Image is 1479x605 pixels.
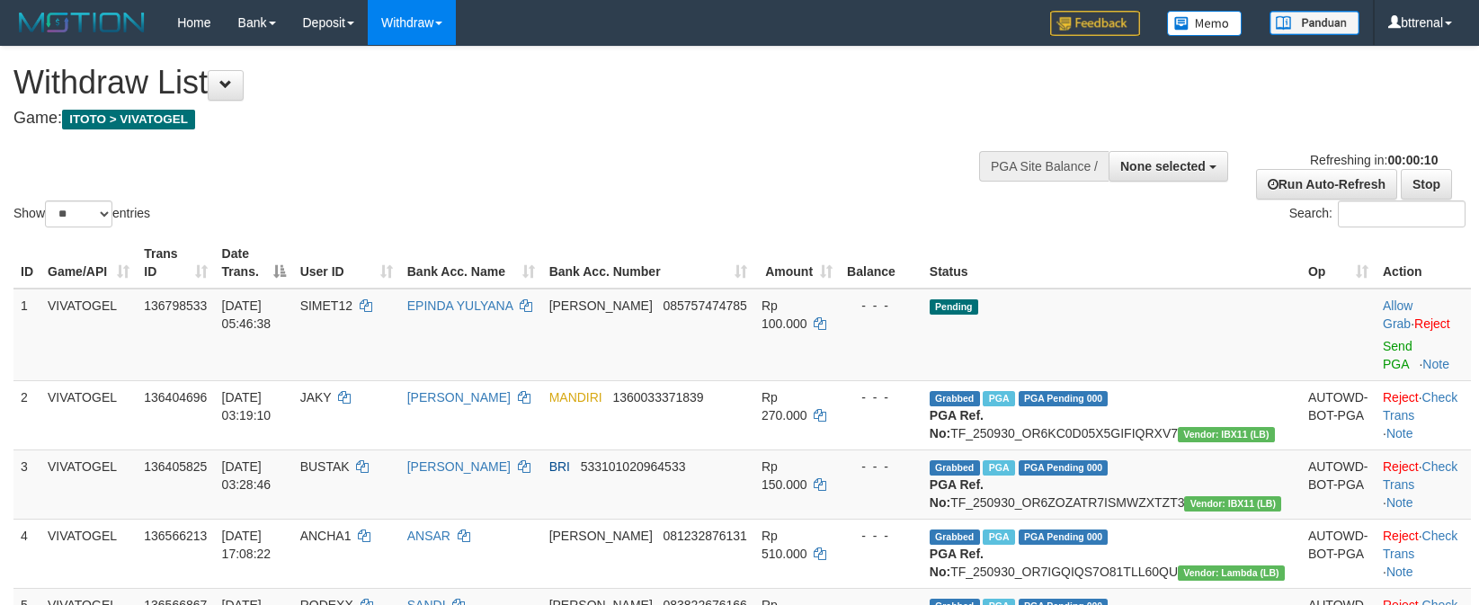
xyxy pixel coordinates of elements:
[40,519,137,588] td: VIVATOGEL
[300,529,352,543] span: ANCHA1
[549,459,570,474] span: BRI
[407,298,513,313] a: EPINDA YULYANA
[1414,316,1450,331] a: Reject
[847,388,915,406] div: - - -
[930,408,984,440] b: PGA Ref. No:
[1383,390,1419,405] a: Reject
[922,380,1301,449] td: TF_250930_OR6KC0D05X5GIFIQRXV7
[847,527,915,545] div: - - -
[542,237,754,289] th: Bank Acc. Number: activate to sort column ascending
[1301,380,1376,449] td: AUTOWD-BOT-PGA
[754,237,840,289] th: Amount: activate to sort column ascending
[930,299,978,315] span: Pending
[1383,298,1414,331] span: ·
[1178,565,1285,581] span: Vendor URL: https://dashboard.q2checkout.com/secure
[137,237,214,289] th: Trans ID: activate to sort column ascending
[13,237,40,289] th: ID
[663,529,746,543] span: Copy 081232876131 to clipboard
[762,390,807,423] span: Rp 270.000
[13,449,40,519] td: 3
[983,529,1014,545] span: Marked by bttwdluis
[979,151,1109,182] div: PGA Site Balance /
[1019,391,1109,406] span: PGA Pending
[222,298,272,331] span: [DATE] 05:46:38
[144,298,207,313] span: 136798533
[407,390,511,405] a: [PERSON_NAME]
[581,459,686,474] span: Copy 533101020964533 to clipboard
[930,529,980,545] span: Grabbed
[1178,427,1275,442] span: Vendor URL: https://dashboard.q2checkout.com/secure
[1401,169,1452,200] a: Stop
[1383,459,1419,474] a: Reject
[1376,289,1471,381] td: ·
[612,390,703,405] span: Copy 1360033371839 to clipboard
[293,237,400,289] th: User ID: activate to sort column ascending
[1184,496,1281,512] span: Vendor URL: https://dashboard.q2checkout.com/secure
[40,289,137,381] td: VIVATOGEL
[13,110,968,128] h4: Game:
[1289,200,1466,227] label: Search:
[13,65,968,101] h1: Withdraw List
[1383,298,1412,331] a: Allow Grab
[222,459,272,492] span: [DATE] 03:28:46
[1376,380,1471,449] td: · ·
[762,298,807,331] span: Rp 100.000
[922,449,1301,519] td: TF_250930_OR6ZOZATR7ISMWZXTZT3
[1301,237,1376,289] th: Op: activate to sort column ascending
[144,459,207,474] span: 136405825
[663,298,746,313] span: Copy 085757474785 to clipboard
[144,529,207,543] span: 136566213
[1383,339,1412,371] a: Send PGA
[549,529,653,543] span: [PERSON_NAME]
[983,460,1014,476] span: Marked by bttrenal
[407,529,450,543] a: ANSAR
[1422,357,1449,371] a: Note
[930,547,984,579] b: PGA Ref. No:
[400,237,542,289] th: Bank Acc. Name: activate to sort column ascending
[215,237,293,289] th: Date Trans.: activate to sort column descending
[40,380,137,449] td: VIVATOGEL
[1019,460,1109,476] span: PGA Pending
[1050,11,1140,36] img: Feedback.jpg
[922,237,1301,289] th: Status
[1270,11,1359,35] img: panduan.png
[13,519,40,588] td: 4
[40,449,137,519] td: VIVATOGEL
[407,459,511,474] a: [PERSON_NAME]
[1383,529,1419,543] a: Reject
[922,519,1301,588] td: TF_250930_OR7IGQIQS7O81TLL60QU
[1383,529,1457,561] a: Check Trans
[1383,459,1457,492] a: Check Trans
[144,390,207,405] span: 136404696
[930,460,980,476] span: Grabbed
[762,459,807,492] span: Rp 150.000
[1301,449,1376,519] td: AUTOWD-BOT-PGA
[1387,153,1438,167] strong: 00:00:10
[847,458,915,476] div: - - -
[1376,449,1471,519] td: · ·
[1301,519,1376,588] td: AUTOWD-BOT-PGA
[1167,11,1243,36] img: Button%20Memo.svg
[983,391,1014,406] span: Marked by bttrenal
[62,110,195,129] span: ITOTO > VIVATOGEL
[1310,153,1438,167] span: Refreshing in:
[1386,565,1413,579] a: Note
[840,237,922,289] th: Balance
[1338,200,1466,227] input: Search:
[930,477,984,510] b: PGA Ref. No:
[1256,169,1397,200] a: Run Auto-Refresh
[1383,390,1457,423] a: Check Trans
[1376,237,1471,289] th: Action
[847,297,915,315] div: - - -
[1376,519,1471,588] td: · ·
[300,459,350,474] span: BUSTAK
[13,200,150,227] label: Show entries
[222,390,272,423] span: [DATE] 03:19:10
[300,298,352,313] span: SIMET12
[13,380,40,449] td: 2
[1120,159,1206,173] span: None selected
[549,298,653,313] span: [PERSON_NAME]
[40,237,137,289] th: Game/API: activate to sort column ascending
[549,390,602,405] span: MANDIRI
[762,529,807,561] span: Rp 510.000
